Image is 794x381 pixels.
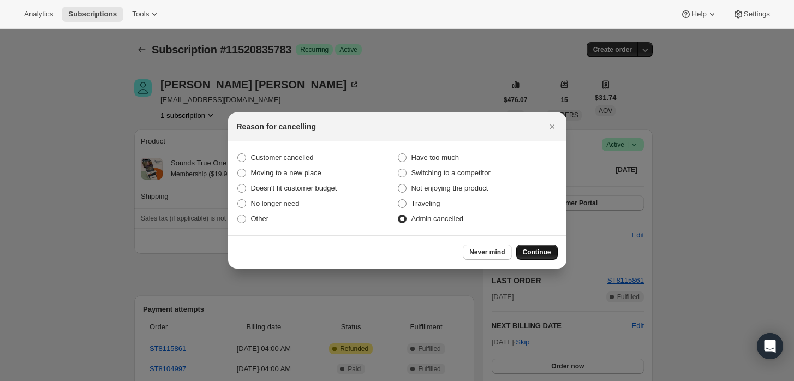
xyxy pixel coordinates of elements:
[251,169,321,177] span: Moving to a new place
[469,248,505,257] span: Never mind
[68,10,117,19] span: Subscriptions
[516,245,558,260] button: Continue
[237,121,316,132] h2: Reason for cancelling
[411,169,491,177] span: Switching to a competitor
[463,245,511,260] button: Never mind
[757,333,783,359] div: Open Intercom Messenger
[132,10,149,19] span: Tools
[545,119,560,134] button: Close
[251,199,300,207] span: No longer need
[726,7,777,22] button: Settings
[523,248,551,257] span: Continue
[251,184,337,192] span: Doesn't fit customer budget
[411,184,488,192] span: Not enjoying the product
[251,215,269,223] span: Other
[411,199,440,207] span: Traveling
[411,153,459,162] span: Have too much
[411,215,463,223] span: Admin cancelled
[674,7,724,22] button: Help
[251,153,314,162] span: Customer cancelled
[62,7,123,22] button: Subscriptions
[691,10,706,19] span: Help
[744,10,770,19] span: Settings
[17,7,59,22] button: Analytics
[126,7,166,22] button: Tools
[24,10,53,19] span: Analytics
